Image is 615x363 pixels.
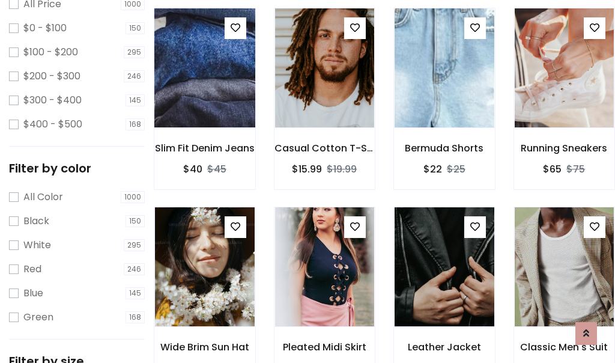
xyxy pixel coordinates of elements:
h6: Classic Men's Suit [514,341,615,353]
h5: Filter by color [9,161,145,175]
label: $0 - $100 [23,21,67,35]
h6: Running Sneakers [514,142,615,154]
label: Red [23,262,41,276]
label: $300 - $400 [23,93,82,108]
span: 168 [126,311,145,323]
del: $75 [566,162,585,176]
span: 145 [126,287,145,299]
h6: $15.99 [292,163,322,175]
h6: Bermuda Shorts [394,142,495,154]
h6: Pleated Midi Skirt [274,341,375,353]
span: 246 [124,263,145,275]
h6: Casual Cotton T-Shirt [274,142,375,154]
span: 295 [124,239,145,251]
h6: Wide Brim Sun Hat [154,341,255,353]
label: All Color [23,190,63,204]
h6: $40 [183,163,202,175]
span: 1000 [121,191,145,203]
span: 168 [126,118,145,130]
label: Black [23,214,49,228]
h6: $22 [423,163,442,175]
h6: Slim Fit Denim Jeans [154,142,255,154]
label: Blue [23,286,43,300]
span: 150 [126,215,145,227]
span: 145 [126,94,145,106]
h6: Leather Jacket [394,341,495,353]
del: $45 [207,162,226,176]
span: 150 [126,22,145,34]
del: $19.99 [327,162,357,176]
label: $100 - $200 [23,45,78,59]
span: 246 [124,70,145,82]
h6: $65 [543,163,562,175]
label: $400 - $500 [23,117,82,132]
label: $200 - $300 [23,69,80,84]
span: 295 [124,46,145,58]
label: Green [23,310,53,325]
del: $25 [447,162,465,176]
label: White [23,238,51,252]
